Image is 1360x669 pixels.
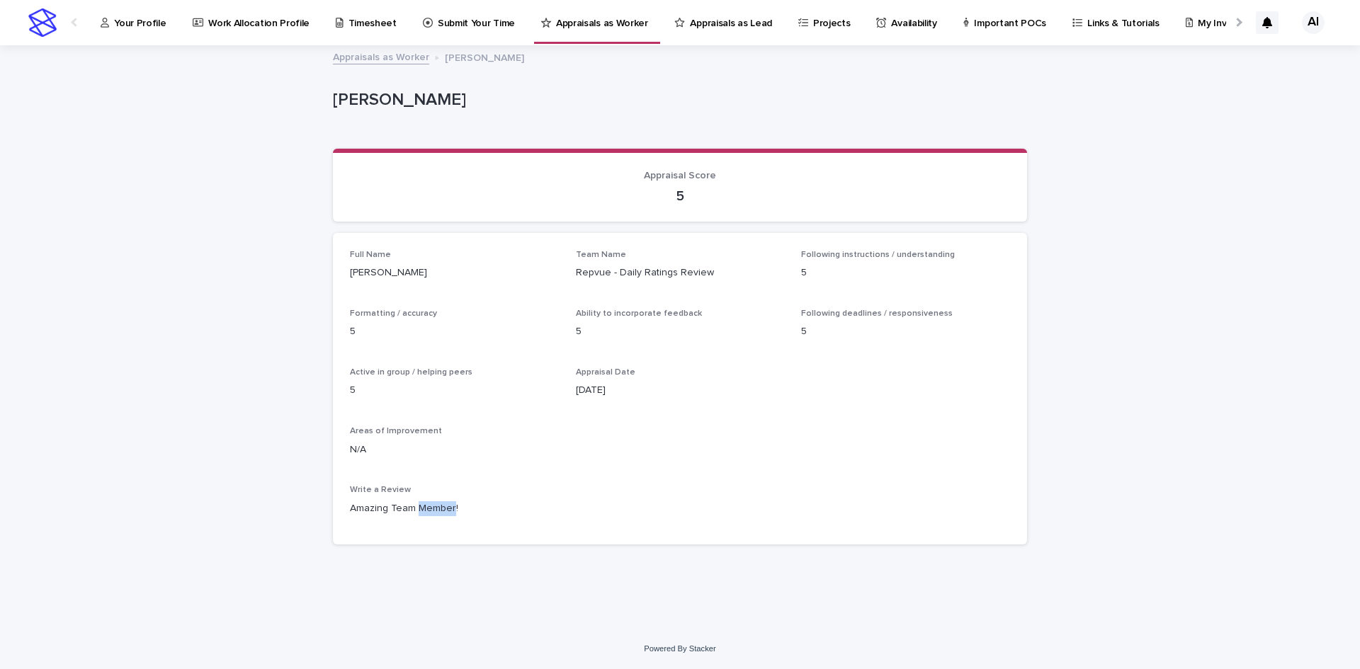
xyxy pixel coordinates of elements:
p: 5 [350,188,1010,205]
p: [PERSON_NAME] [333,90,1021,110]
p: [PERSON_NAME] [350,265,559,280]
p: [DATE] [576,383,785,398]
p: 5 [350,383,559,398]
span: Write a Review [350,486,411,494]
p: N/A [350,442,1010,457]
img: stacker-logo-s-only.png [28,8,57,37]
span: Following deadlines / responsiveness [801,309,953,318]
span: Areas of Improvement [350,427,442,435]
p: Amazing Team Member! [350,501,1010,516]
p: 5 [801,324,1010,339]
span: Ability to incorporate feedback [576,309,702,318]
span: Active in group / helping peers [350,368,472,377]
span: Following instructions / understanding [801,251,955,259]
p: 5 [350,324,559,339]
a: Powered By Stacker [644,644,715,653]
a: Appraisals as Worker [333,48,429,64]
span: Formatting / accuracy [350,309,437,318]
p: [PERSON_NAME] [445,49,524,64]
span: Appraisal Date [576,368,635,377]
div: AI [1302,11,1325,34]
p: 5 [801,265,1010,280]
p: 5 [576,324,785,339]
span: Team Name [576,251,626,259]
span: Full Name [350,251,391,259]
span: Appraisal Score [644,171,716,181]
p: Repvue - Daily Ratings Review [576,265,785,280]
